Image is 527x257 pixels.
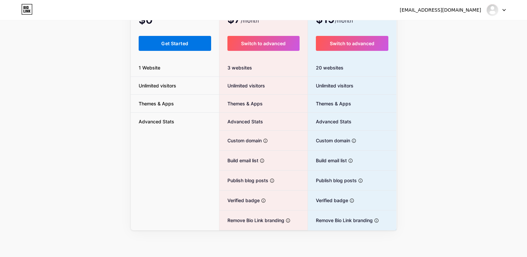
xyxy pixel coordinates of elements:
[219,217,284,224] span: Remove Bio Link branding
[308,197,348,204] span: Verified badge
[241,17,259,25] span: /month
[316,15,353,25] span: $19
[219,100,263,107] span: Themes & Apps
[131,118,182,125] span: Advanced Stats
[219,177,268,184] span: Publish blog posts
[139,16,171,25] span: $0
[219,197,260,204] span: Verified badge
[308,100,351,107] span: Themes & Apps
[308,59,397,77] div: 20 websites
[139,36,211,51] button: Get Started
[219,59,308,77] div: 3 websites
[308,157,347,164] span: Build email list
[219,82,265,89] span: Unlimited visitors
[308,217,373,224] span: Remove Bio Link branding
[131,82,184,89] span: Unlimited visitors
[308,177,357,184] span: Publish blog posts
[308,137,350,144] span: Custom domain
[316,36,389,51] button: Switch to advanced
[486,4,499,16] img: khired
[131,100,182,107] span: Themes & Apps
[335,17,353,25] span: /month
[219,137,262,144] span: Custom domain
[330,41,374,46] span: Switch to advanced
[219,157,258,164] span: Build email list
[400,7,481,14] div: [EMAIL_ADDRESS][DOMAIN_NAME]
[219,118,263,125] span: Advanced Stats
[308,82,353,89] span: Unlimited visitors
[308,118,351,125] span: Advanced Stats
[131,64,168,71] span: 1 Website
[227,36,300,51] button: Switch to advanced
[241,41,286,46] span: Switch to advanced
[161,41,188,46] span: Get Started
[227,15,259,25] span: $7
